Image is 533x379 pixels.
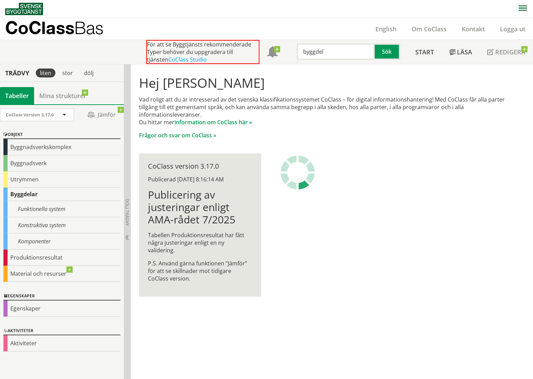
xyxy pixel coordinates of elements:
[139,75,525,90] h1: Hej [PERSON_NAME]
[58,69,77,77] div: stor
[3,292,120,301] div: Egenskaper
[3,171,120,188] div: Utrymmen
[3,301,120,317] div: Egenskaper
[457,48,472,56] span: Läsa
[139,96,525,126] p: Vad roligt att du är intresserad av det svenska klassifikationssystemet CoClass – för digital inf...
[148,260,252,282] p: P.S. Använd gärna funktionen ”Jämför” för att se skillnader mot tidigare CoClass version.
[6,112,54,118] span: CoClass Version 3.17.0
[441,40,480,64] a: Läsa
[408,40,441,64] a: Start
[148,162,252,170] div: CoClass version 3.17.0
[148,176,252,183] div: Publicerad [DATE] 8:16:14 AM
[454,25,492,33] a: Kontakt
[5,3,43,15] img: Svensk Byggtjänst
[3,327,120,335] div: Aktiviteter
[492,25,533,33] a: Logga ut
[3,188,120,201] div: Byggdelar
[267,47,278,58] span: Notifikationer
[415,48,434,56] span: Start
[146,40,259,64] div: För att se Byggtjänsts rekommenderade Typer behöver du uppgradera till tjänsten
[80,69,98,77] div: dölj
[480,40,533,64] a: Redigera
[148,231,252,254] p: Tabellen Produktionsresultat har fått några justeringar enligt en ny validering.
[5,24,104,32] p: CoClass
[495,48,525,56] span: Redigera
[124,199,130,226] span: Dölj trädvy
[148,189,252,226] h1: Publicering av justeringar enligt AMA-rådet 7/2025
[139,131,216,139] a: Frågor och svar om CoClass »
[375,43,400,60] button: Sök
[404,25,454,33] a: Om CoClass
[81,109,122,121] span: Jämför
[3,139,120,155] div: Byggnadsverkskomplex
[36,69,55,77] div: liten
[174,118,252,126] a: information om CoClass här »
[297,43,375,60] input: Sök
[1,69,33,77] div: Trädvy
[3,266,120,282] div: Material och resurser
[3,131,120,139] div: Objekt
[3,250,120,266] div: Produktionsresultat
[3,233,120,250] div: Komponenter
[3,155,120,171] div: Byggnadsverk
[34,87,92,104] a: Mina strukturer
[3,335,120,351] div: Aktiviteter
[3,217,120,233] div: Konstruktiva system
[368,25,404,33] a: English
[3,201,120,217] div: Funktionella system
[5,18,118,40] a: CoClassBas
[168,56,207,63] a: CoClass Studio
[280,155,315,190] img: Laddar
[74,18,104,38] span: Bas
